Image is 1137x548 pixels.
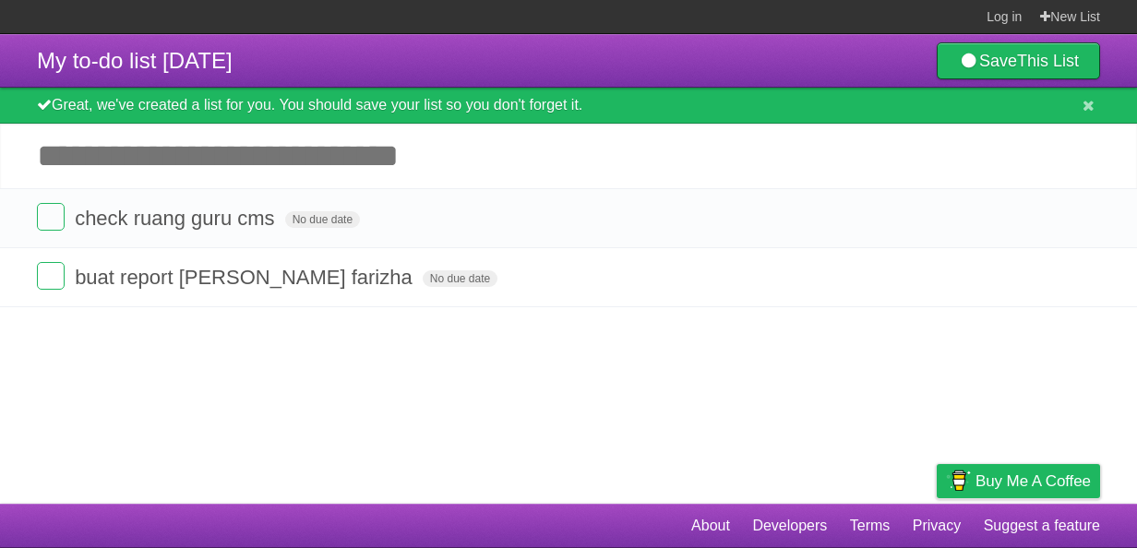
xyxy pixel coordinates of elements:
[691,508,730,543] a: About
[285,211,360,228] span: No due date
[37,48,233,73] span: My to-do list [DATE]
[946,465,971,496] img: Buy me a coffee
[937,42,1100,79] a: SaveThis List
[984,508,1100,543] a: Suggest a feature
[913,508,961,543] a: Privacy
[75,266,417,289] span: buat report [PERSON_NAME] farizha
[937,464,1100,498] a: Buy me a coffee
[752,508,827,543] a: Developers
[850,508,891,543] a: Terms
[423,270,497,287] span: No due date
[975,465,1091,497] span: Buy me a coffee
[37,262,65,290] label: Done
[37,203,65,231] label: Done
[1017,52,1079,70] b: This List
[75,207,279,230] span: check ruang guru cms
